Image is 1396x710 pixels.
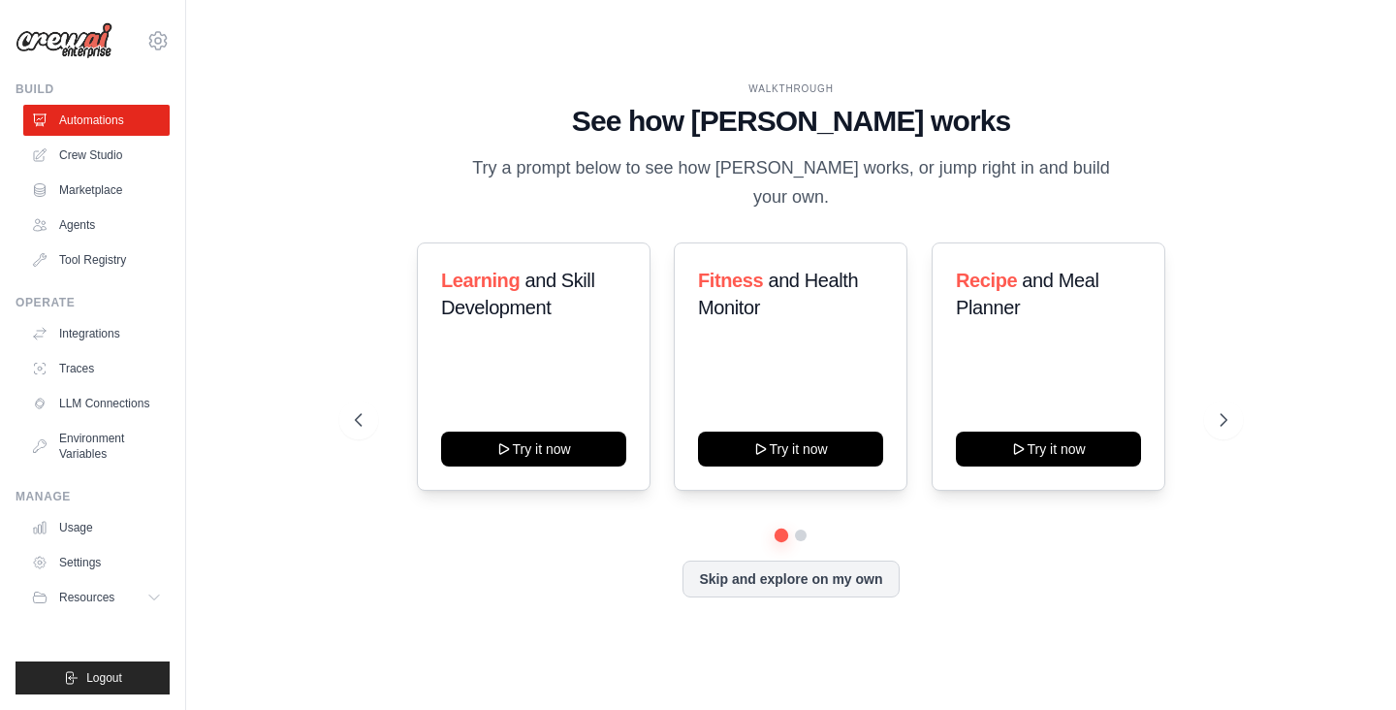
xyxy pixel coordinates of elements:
[441,432,626,467] button: Try it now
[86,670,122,686] span: Logout
[956,270,1017,291] span: Recipe
[441,270,520,291] span: Learning
[355,81,1226,96] div: WALKTHROUGH
[23,105,170,136] a: Automations
[23,244,170,275] a: Tool Registry
[23,140,170,171] a: Crew Studio
[698,432,883,467] button: Try it now
[23,512,170,543] a: Usage
[465,154,1117,211] p: Try a prompt below to see how [PERSON_NAME] works, or jump right in and build your own.
[23,353,170,384] a: Traces
[16,662,170,694] button: Logout
[23,423,170,469] a: Environment Variables
[23,547,170,578] a: Settings
[16,81,170,97] div: Build
[682,561,899,597] button: Skip and explore on my own
[23,318,170,349] a: Integrations
[23,175,170,206] a: Marketplace
[59,590,114,605] span: Resources
[16,489,170,504] div: Manage
[956,432,1141,467] button: Try it now
[698,270,858,318] span: and Health Monitor
[23,388,170,419] a: LLM Connections
[698,270,763,291] span: Fitness
[441,270,594,318] span: and Skill Development
[16,22,112,59] img: Logo
[16,295,170,310] div: Operate
[23,210,170,241] a: Agents
[355,104,1226,139] h1: See how [PERSON_NAME] works
[956,270,1098,318] span: and Meal Planner
[23,582,170,613] button: Resources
